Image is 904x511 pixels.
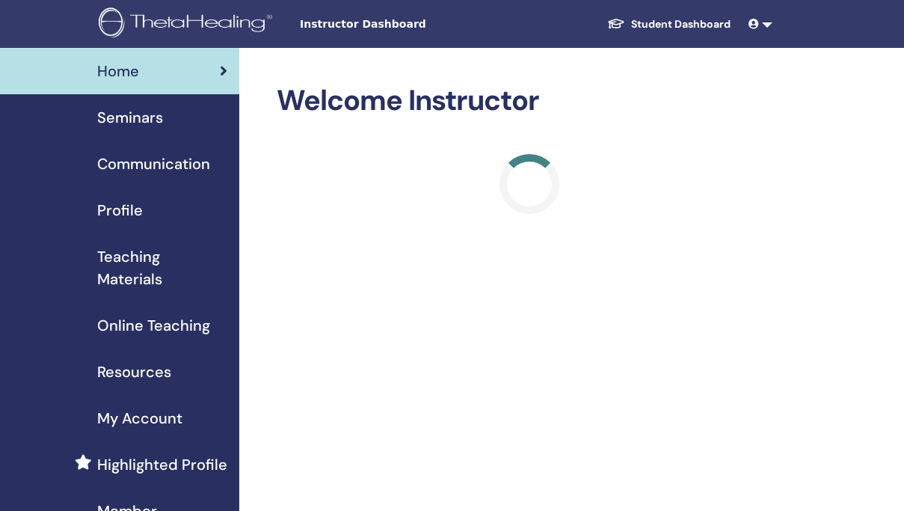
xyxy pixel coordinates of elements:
[99,7,277,41] img: logo.png
[595,10,742,38] a: Student Dashboard
[97,314,210,337] span: Online Teaching
[97,106,163,129] span: Seminars
[97,199,143,221] span: Profile
[97,453,227,476] span: Highlighted Profile
[97,153,210,175] span: Communication
[607,17,625,30] img: graduation-cap-white.svg
[97,407,182,429] span: My Account
[97,60,139,82] span: Home
[277,84,783,118] h2: Welcome Instructor
[300,16,524,32] span: Instructor Dashboard
[97,361,171,383] span: Resources
[97,245,227,290] span: Teaching Materials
